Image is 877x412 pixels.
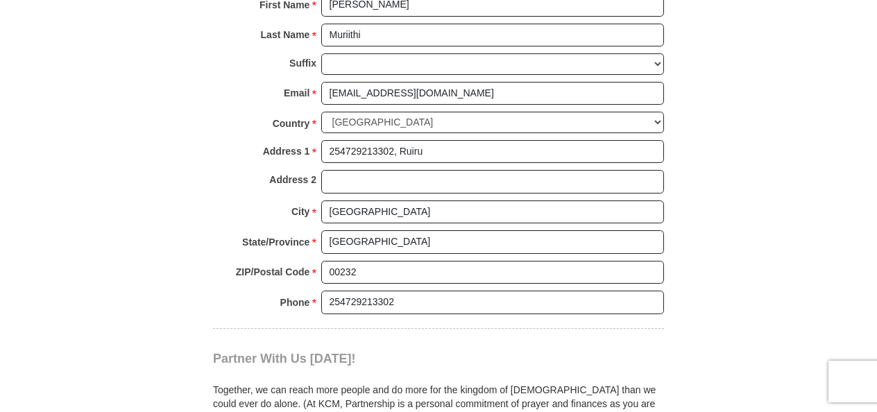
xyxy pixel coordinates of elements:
strong: City [291,202,309,221]
strong: ZIP/Postal Code [236,262,310,282]
span: Partner With Us [DATE]! [213,352,356,366]
strong: Country [273,114,310,133]
strong: State/Province [242,232,309,252]
strong: Phone [280,293,310,312]
strong: Email [284,83,309,103]
strong: Address 1 [263,141,310,161]
strong: Last Name [261,25,310,44]
strong: Suffix [289,53,316,73]
strong: Address 2 [269,170,316,189]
